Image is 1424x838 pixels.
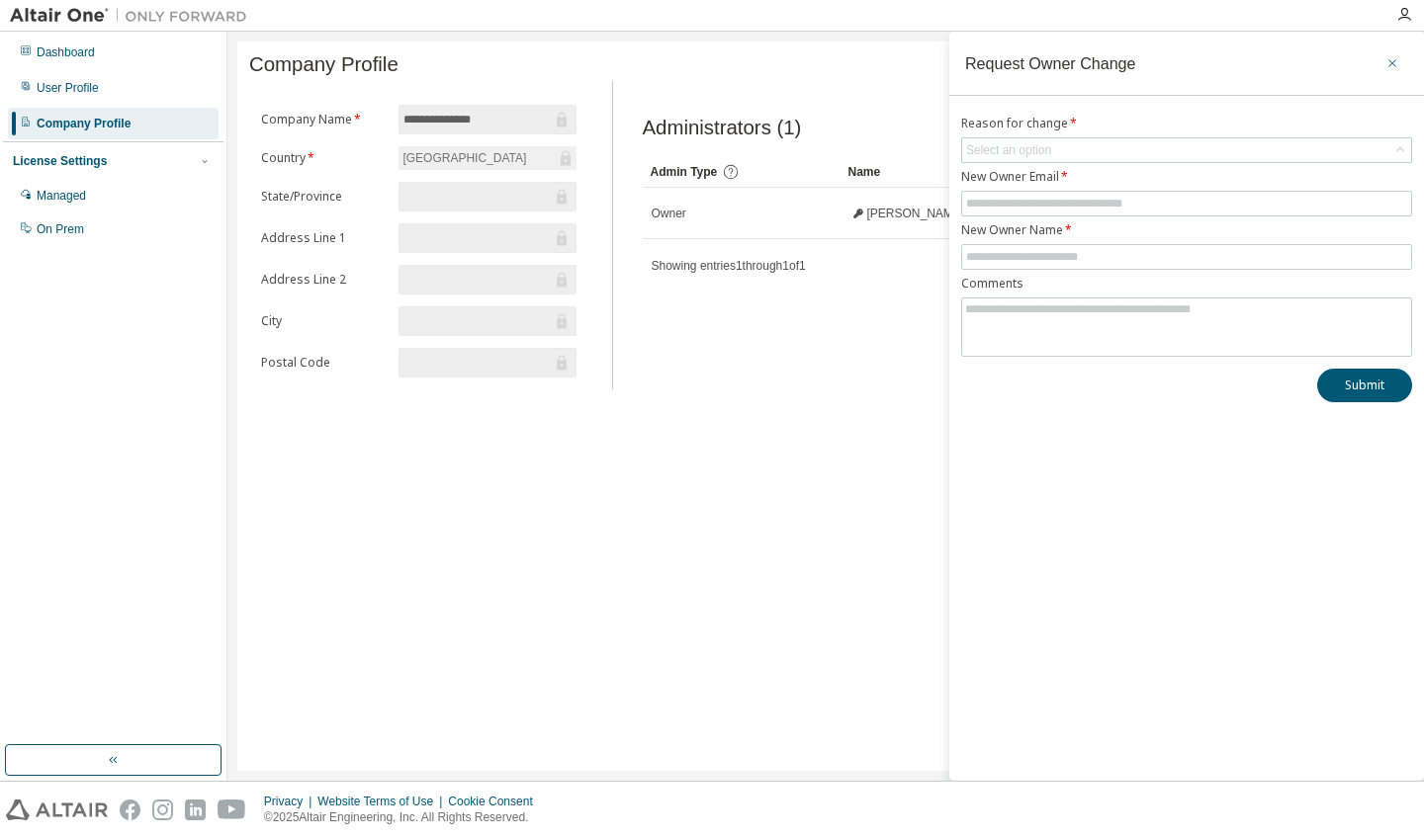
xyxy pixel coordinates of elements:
[37,44,95,60] div: Dashboard
[317,794,448,809] div: Website Terms of Use
[261,150,387,166] label: Country
[13,153,107,169] div: License Settings
[37,80,99,96] div: User Profile
[264,794,317,809] div: Privacy
[120,799,140,820] img: facebook.svg
[448,794,544,809] div: Cookie Consent
[966,142,1051,158] div: Select an option
[37,221,84,237] div: On Prem
[652,259,806,273] span: Showing entries 1 through 1 of 1
[10,6,257,26] img: Altair One
[261,355,387,371] label: Postal Code
[261,230,387,246] label: Address Line 1
[961,276,1412,292] label: Comments
[961,222,1412,238] label: New Owner Name
[152,799,173,820] img: instagram.svg
[961,116,1412,131] label: Reason for change
[264,809,545,826] p: © 2025 Altair Engineering, Inc. All Rights Reserved.
[261,112,387,127] label: Company Name
[261,313,387,329] label: City
[37,116,131,131] div: Company Profile
[261,189,387,205] label: State/Province
[867,206,965,221] span: [PERSON_NAME]
[961,169,1412,185] label: New Owner Email
[261,272,387,288] label: Address Line 2
[965,55,1136,71] div: Request Owner Change
[37,188,86,204] div: Managed
[848,156,1030,188] div: Name
[651,165,718,179] span: Admin Type
[6,799,108,820] img: altair_logo.svg
[185,799,206,820] img: linkedin.svg
[1317,369,1412,402] button: Submit
[249,53,399,76] span: Company Profile
[399,146,576,170] div: [GEOGRAPHIC_DATA]
[962,138,1411,162] div: Select an option
[652,206,686,221] span: Owner
[400,147,529,169] div: [GEOGRAPHIC_DATA]
[218,799,246,820] img: youtube.svg
[643,117,802,139] span: Administrators (1)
